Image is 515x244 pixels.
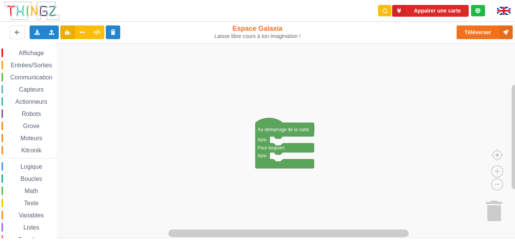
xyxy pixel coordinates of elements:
div: Espace Galaxia [214,24,301,40]
span: Math [24,188,39,194]
span: Affichage [17,50,45,56]
span: Boucles [19,176,43,182]
span: Capteurs [18,86,45,93]
img: thingz_logo.png [3,1,60,21]
span: Variables [18,212,45,219]
text: faire [258,153,267,158]
span: Robots [20,111,42,117]
div: Tu es connecté au serveur de création de Thingz [471,5,485,16]
text: Au démarrage de la carte [258,127,309,132]
span: Fonctions [17,236,46,243]
span: Actionneurs [14,98,49,105]
span: Entrées/Sorties [9,62,53,68]
div: Laisse libre cours à ton imagination ! [214,33,301,40]
span: Listes [22,224,41,231]
button: Téléverser [457,25,513,39]
button: Appairer une carte [392,5,469,17]
text: faire [258,137,267,143]
span: Grove [22,123,41,129]
span: Logique [19,163,43,170]
span: Moteurs [19,135,44,141]
span: Kitronik [20,147,42,154]
span: Communication [9,74,53,81]
text: Pour toujours [258,145,285,151]
span: Texte [23,200,39,206]
img: gb.png [497,7,510,15]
